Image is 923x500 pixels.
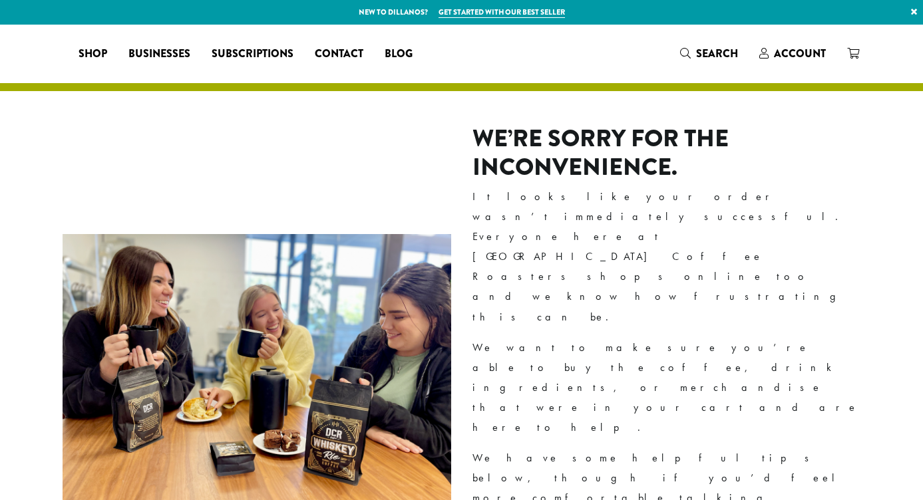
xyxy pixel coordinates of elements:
[385,46,413,62] span: Blog
[669,43,749,64] a: Search
[774,46,826,61] span: Account
[212,46,293,62] span: Subscriptions
[472,124,861,182] h2: We’re sorry for the inconvenience.
[472,338,861,437] p: We want to make sure you’re able to buy the coffee, drink ingredients, or merchandise that were i...
[472,187,861,327] p: It looks like your order wasn’t immediately successful. Everyone here at [GEOGRAPHIC_DATA] Coffee...
[696,46,738,61] span: Search
[315,46,363,62] span: Contact
[128,46,190,62] span: Businesses
[68,43,118,64] a: Shop
[439,7,565,18] a: Get started with our best seller
[79,46,107,62] span: Shop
